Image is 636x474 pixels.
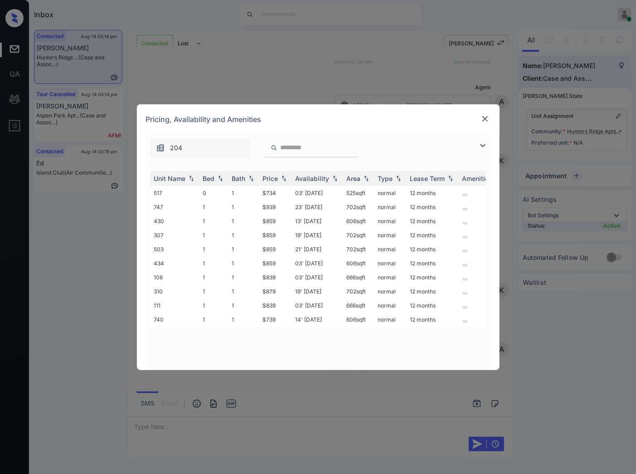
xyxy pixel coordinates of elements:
[407,200,459,214] td: 12 months
[343,242,374,256] td: 702 sqft
[187,175,196,181] img: sorting
[151,200,199,214] td: 747
[374,228,407,242] td: normal
[232,175,246,182] div: Bath
[228,200,259,214] td: 1
[228,284,259,298] td: 1
[407,270,459,284] td: 12 months
[228,186,259,200] td: 1
[203,175,215,182] div: Bed
[343,186,374,200] td: 525 sqft
[292,256,343,270] td: 03' [DATE]
[374,298,407,313] td: normal
[343,256,374,270] td: 606 sqft
[259,214,292,228] td: $859
[259,270,292,284] td: $839
[374,214,407,228] td: normal
[199,313,228,327] td: 1
[259,256,292,270] td: $859
[259,200,292,214] td: $939
[228,270,259,284] td: 1
[296,175,330,182] div: Availability
[292,298,343,313] td: 03' [DATE]
[477,140,488,151] img: icon-zuma
[151,270,199,284] td: 106
[137,104,500,134] div: Pricing, Availability and Amenities
[374,256,407,270] td: normal
[374,313,407,327] td: normal
[199,200,228,214] td: 1
[407,313,459,327] td: 12 months
[228,313,259,327] td: 1
[481,114,490,123] img: close
[410,175,445,182] div: Lease Term
[216,175,225,181] img: sorting
[151,228,199,242] td: 307
[199,270,228,284] td: 1
[271,144,277,152] img: icon-zuma
[199,228,228,242] td: 1
[151,242,199,256] td: 503
[151,298,199,313] td: 111
[292,228,343,242] td: 19' [DATE]
[154,175,186,182] div: Unit Name
[292,242,343,256] td: 21' [DATE]
[292,186,343,200] td: 03' [DATE]
[259,228,292,242] td: $859
[228,242,259,256] td: 1
[374,284,407,298] td: normal
[374,242,407,256] td: normal
[259,284,292,298] td: $879
[170,143,183,153] span: 204
[362,175,371,181] img: sorting
[343,313,374,327] td: 606 sqft
[343,270,374,284] td: 666 sqft
[374,200,407,214] td: normal
[407,298,459,313] td: 12 months
[228,256,259,270] td: 1
[407,256,459,270] td: 12 months
[259,313,292,327] td: $739
[343,228,374,242] td: 702 sqft
[156,143,165,152] img: icon-zuma
[343,284,374,298] td: 702 sqft
[151,214,199,228] td: 430
[374,186,407,200] td: normal
[374,270,407,284] td: normal
[199,284,228,298] td: 1
[199,298,228,313] td: 1
[343,200,374,214] td: 702 sqft
[407,242,459,256] td: 12 months
[247,175,256,181] img: sorting
[462,175,493,182] div: Amenities
[292,270,343,284] td: 03' [DATE]
[151,256,199,270] td: 434
[407,284,459,298] td: 12 months
[330,175,340,181] img: sorting
[378,175,393,182] div: Type
[151,186,199,200] td: 517
[407,186,459,200] td: 12 months
[151,313,199,327] td: 740
[259,186,292,200] td: $734
[151,284,199,298] td: 310
[292,214,343,228] td: 13' [DATE]
[394,175,403,181] img: sorting
[292,284,343,298] td: 19' [DATE]
[407,228,459,242] td: 12 months
[407,214,459,228] td: 12 months
[259,242,292,256] td: $859
[199,256,228,270] td: 1
[446,175,455,181] img: sorting
[347,175,361,182] div: Area
[259,298,292,313] td: $839
[199,186,228,200] td: 0
[343,298,374,313] td: 666 sqft
[228,298,259,313] td: 1
[292,200,343,214] td: 23' [DATE]
[199,242,228,256] td: 1
[228,228,259,242] td: 1
[228,214,259,228] td: 1
[199,214,228,228] td: 1
[292,313,343,327] td: 14' [DATE]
